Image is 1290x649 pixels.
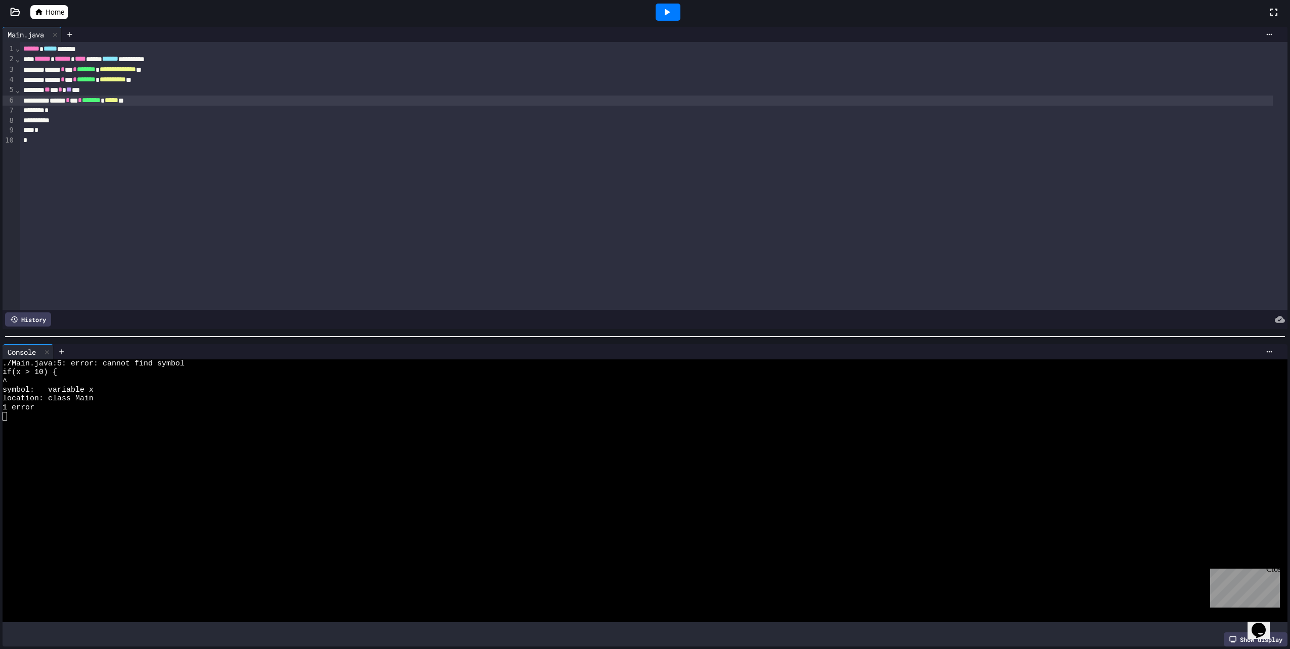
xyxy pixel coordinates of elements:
span: symbol: variable x [3,386,94,394]
span: location: class Main [3,394,94,403]
div: 7 [3,106,15,116]
span: if(x > 10) { [3,368,57,377]
div: Main.java [3,27,62,42]
div: History [5,312,51,327]
div: 9 [3,125,15,135]
span: ^ [3,377,7,386]
span: Home [45,7,64,17]
div: Show display [1224,632,1287,646]
div: 6 [3,96,15,106]
iframe: chat widget [1248,609,1280,639]
div: Console [3,347,41,357]
div: 1 [3,44,15,54]
span: Fold line [15,55,20,63]
div: Console [3,344,54,359]
div: 3 [3,65,15,75]
span: 1 error [3,403,34,412]
div: 8 [3,116,15,126]
div: 2 [3,54,15,64]
iframe: chat widget [1206,565,1280,608]
a: Home [30,5,68,19]
span: Fold line [15,44,20,53]
div: 4 [3,75,15,85]
span: Fold line [15,86,20,94]
div: Chat with us now!Close [4,4,70,64]
span: ./Main.java:5: error: cannot find symbol [3,359,185,368]
div: Main.java [3,29,49,40]
div: 10 [3,135,15,146]
div: 5 [3,85,15,95]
